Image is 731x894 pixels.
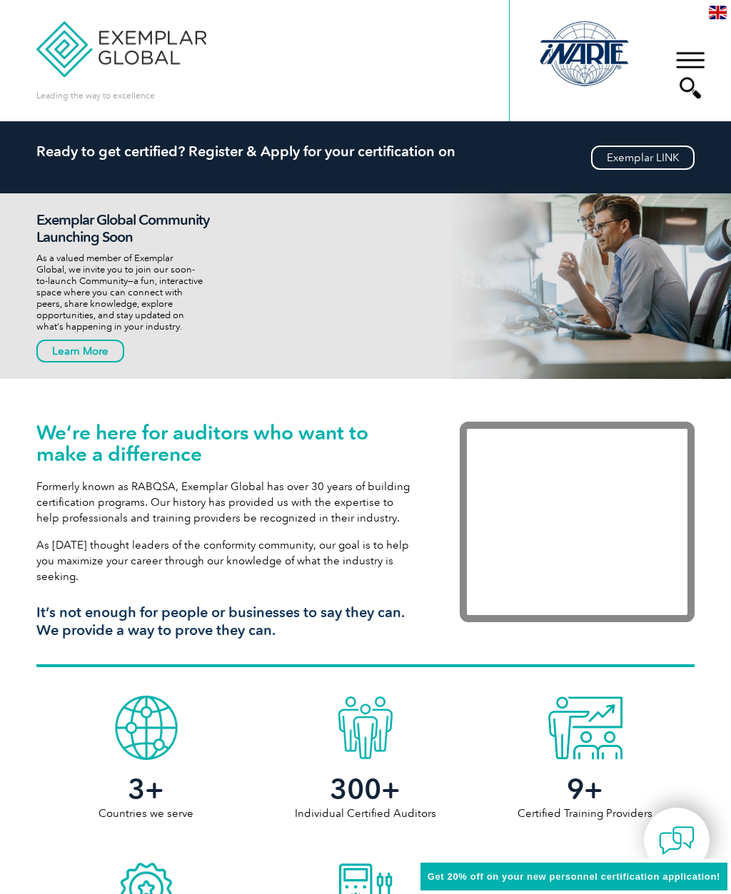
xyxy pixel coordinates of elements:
p: Individual Certified Auditors [256,806,475,834]
span: 300 [330,772,381,806]
img: en [709,6,727,19]
a: Learn More [36,340,124,362]
h2: Ready to get certified? Register & Apply for your certification on [36,143,695,160]
h2: Exemplar Global Community Launching Soon [36,211,225,245]
img: contact-chat.png [659,823,695,858]
span: 3 [128,772,145,806]
a: Exemplar LINK [591,146,695,170]
p: Countries we serve [36,806,256,834]
p: As a valued member of Exemplar Global, we invite you to join our soon-to-launch Community—a fun, ... [36,253,225,332]
p: Formerly known as RABQSA, Exemplar Global has over 30 years of building certification programs. O... [36,479,417,526]
p: Leading the way to excellence [36,88,155,103]
span: 9 [567,772,584,806]
h2: + [36,778,256,801]
p: As [DATE] thought leaders of the conformity community, our goal is to help you maximize your care... [36,537,417,584]
iframe: Exemplar Global: Working together to make a difference [460,422,695,622]
p: Certified Training Providers [475,806,695,834]
span: Get 20% off on your new personnel certification application! [428,871,720,882]
h2: + [256,778,475,801]
h2: + [475,778,695,801]
h1: We’re here for auditors who want to make a difference [36,422,417,464]
h3: It’s not enough for people or businesses to say they can. We provide a way to prove they can. [36,604,417,639]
